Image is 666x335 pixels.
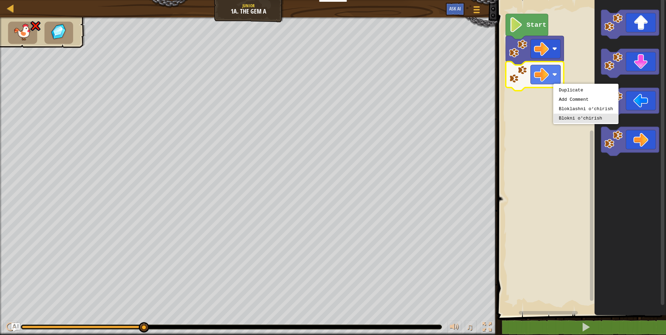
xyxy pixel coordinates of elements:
div: Duplicate [559,88,613,93]
button: Adjust volume [447,321,461,335]
div: Bloklashni o‘chirish [559,106,613,112]
button: Ask AI [446,3,464,16]
span: Ask AI [449,5,461,12]
li: Your hero must survive. [8,22,37,44]
li: Collect the gems. [44,22,73,44]
div: Blokni o'chirish [559,116,613,121]
button: Ctrl + P: Play [3,321,17,335]
button: Show game menu [468,3,485,19]
text: Start [527,21,546,29]
span: ♫ [466,322,473,332]
button: Toggle fullscreen [480,321,494,335]
div: Add Comment [559,97,613,102]
button: ♫ [465,321,477,335]
button: Ask AI [11,323,20,332]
